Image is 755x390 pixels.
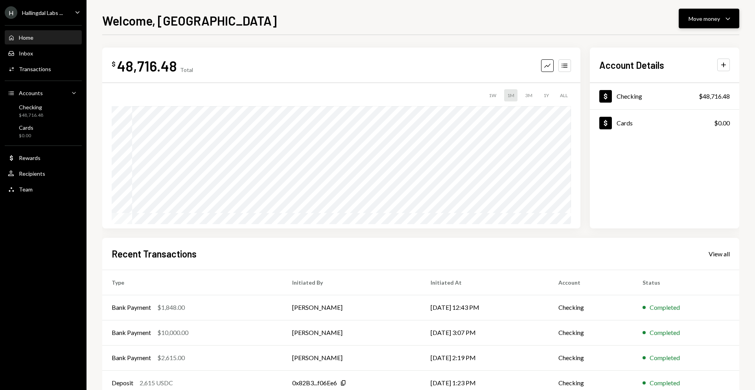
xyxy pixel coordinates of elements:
[112,60,116,68] div: $
[522,89,536,101] div: 3M
[5,46,82,60] a: Inbox
[283,270,421,295] th: Initiated By
[650,353,680,362] div: Completed
[180,66,193,73] div: Total
[5,151,82,165] a: Rewards
[421,270,549,295] th: Initiated At
[679,9,739,28] button: Move money
[650,378,680,388] div: Completed
[549,345,633,370] td: Checking
[617,119,633,127] div: Cards
[5,62,82,76] a: Transactions
[540,89,552,101] div: 1Y
[709,250,730,258] div: View all
[599,59,664,72] h2: Account Details
[19,90,43,96] div: Accounts
[283,320,421,345] td: [PERSON_NAME]
[549,320,633,345] td: Checking
[102,13,277,28] h1: Welcome, [GEOGRAPHIC_DATA]
[5,122,82,141] a: Cards$0.00
[157,303,185,312] div: $1,848.00
[157,328,188,337] div: $10,000.00
[689,15,720,23] div: Move money
[650,328,680,337] div: Completed
[5,101,82,120] a: Checking$48,716.48
[19,66,51,72] div: Transactions
[5,166,82,180] a: Recipients
[19,132,33,139] div: $0.00
[19,170,45,177] div: Recipients
[421,320,549,345] td: [DATE] 3:07 PM
[633,270,739,295] th: Status
[5,86,82,100] a: Accounts
[22,9,63,16] div: Hallingdal Labs ...
[283,295,421,320] td: [PERSON_NAME]
[590,110,739,136] a: Cards$0.00
[19,124,33,131] div: Cards
[714,118,730,128] div: $0.00
[421,345,549,370] td: [DATE] 2:19 PM
[486,89,499,101] div: 1W
[112,353,151,362] div: Bank Payment
[19,50,33,57] div: Inbox
[504,89,517,101] div: 1M
[19,104,43,110] div: Checking
[19,112,43,119] div: $48,716.48
[112,378,133,388] div: Deposit
[5,30,82,44] a: Home
[650,303,680,312] div: Completed
[19,34,33,41] div: Home
[283,345,421,370] td: [PERSON_NAME]
[549,295,633,320] td: Checking
[112,247,197,260] h2: Recent Transactions
[112,303,151,312] div: Bank Payment
[117,57,177,75] div: 48,716.48
[102,270,283,295] th: Type
[557,89,571,101] div: ALL
[590,83,739,109] a: Checking$48,716.48
[5,182,82,196] a: Team
[140,378,173,388] div: 2,615 USDC
[5,6,17,19] div: H
[19,155,41,161] div: Rewards
[709,249,730,258] a: View all
[112,328,151,337] div: Bank Payment
[19,186,33,193] div: Team
[292,378,337,388] div: 0x82B3...f06Ee6
[699,92,730,101] div: $48,716.48
[549,270,633,295] th: Account
[617,92,642,100] div: Checking
[157,353,185,362] div: $2,615.00
[421,295,549,320] td: [DATE] 12:43 PM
